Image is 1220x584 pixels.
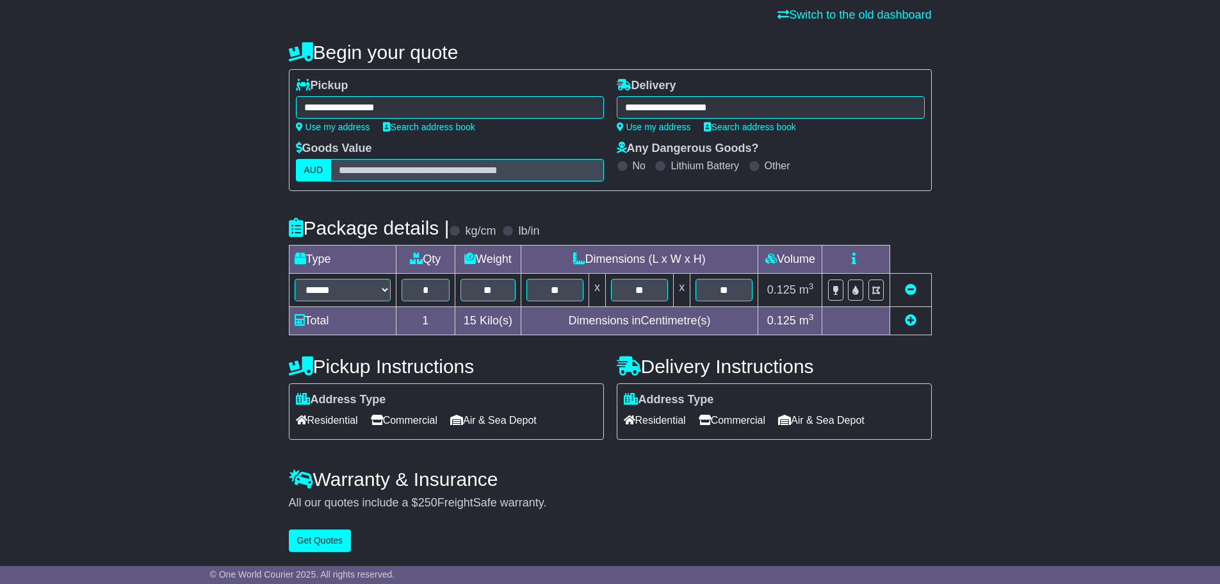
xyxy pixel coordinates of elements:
[777,8,931,21] a: Switch to the old dashboard
[633,160,646,172] label: No
[809,312,814,322] sup: 3
[799,314,814,327] span: m
[617,356,932,377] h4: Delivery Instructions
[289,530,352,552] button: Get Quotes
[521,246,758,274] td: Dimensions (L x W x H)
[905,314,916,327] a: Add new item
[465,224,496,238] label: kg/cm
[518,224,539,238] label: lb/in
[289,496,932,510] div: All our quotes include a $ FreightSafe warranty.
[624,393,714,407] label: Address Type
[455,307,521,335] td: Kilo(s)
[383,122,475,132] a: Search address book
[371,410,437,430] span: Commercial
[765,160,790,172] label: Other
[589,274,605,307] td: x
[809,281,814,291] sup: 3
[617,142,759,156] label: Any Dangerous Goods?
[289,246,396,274] td: Type
[296,79,348,93] label: Pickup
[289,356,604,377] h4: Pickup Instructions
[210,569,395,580] span: © One World Courier 2025. All rights reserved.
[799,283,814,296] span: m
[704,122,796,132] a: Search address book
[674,274,690,307] td: x
[905,283,916,296] a: Remove this item
[450,410,537,430] span: Air & Sea Depot
[396,307,455,335] td: 1
[296,410,358,430] span: Residential
[455,246,521,274] td: Weight
[699,410,765,430] span: Commercial
[296,393,386,407] label: Address Type
[758,246,822,274] td: Volume
[521,307,758,335] td: Dimensions in Centimetre(s)
[396,246,455,274] td: Qty
[418,496,437,509] span: 250
[767,283,796,296] span: 0.125
[289,469,932,490] h4: Warranty & Insurance
[778,410,865,430] span: Air & Sea Depot
[296,159,332,181] label: AUD
[617,122,691,132] a: Use my address
[671,160,739,172] label: Lithium Battery
[296,122,370,132] a: Use my address
[289,42,932,63] h4: Begin your quote
[296,142,372,156] label: Goods Value
[289,217,450,238] h4: Package details |
[464,314,476,327] span: 15
[624,410,686,430] span: Residential
[617,79,676,93] label: Delivery
[767,314,796,327] span: 0.125
[289,307,396,335] td: Total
